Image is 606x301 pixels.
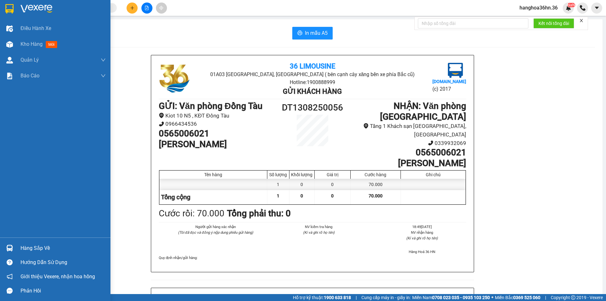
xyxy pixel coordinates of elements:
i: (Kí và ghi rõ họ tên) [303,230,335,235]
li: 0339932069 [351,139,466,147]
li: 01A03 [GEOGRAPHIC_DATA], [GEOGRAPHIC_DATA] ( bên cạnh cây xăng bến xe phía Bắc cũ) [210,70,415,78]
span: phone [428,140,433,146]
span: Giới thiệu Vexere, nhận hoa hồng [21,273,95,280]
span: down [101,57,106,63]
span: message [7,288,13,294]
h1: DT1308250056 [274,101,351,115]
div: Giá trị [316,172,349,177]
li: (c) 2017 [432,85,466,93]
li: Người gửi hàng xác nhận [171,224,259,230]
div: Tên hàng [161,172,265,177]
i: (Tôi đã đọc và đồng ý nộp dung phiếu gửi hàng) [178,230,253,235]
span: Tổng cộng [161,193,190,201]
img: icon-new-feature [566,5,571,11]
span: question-circle [7,259,13,265]
button: caret-down [591,3,602,14]
li: 18:49[DATE] [378,224,466,230]
span: Điều hành xe [21,24,51,32]
span: file-add [145,6,149,10]
h1: 0565006021 [159,128,274,139]
span: 1 [277,193,279,198]
span: mới [46,41,57,48]
span: down [101,73,106,78]
span: Quản Lý [21,56,39,64]
li: NV kiểm tra hàng [275,224,363,230]
span: close [579,18,584,23]
button: Kết nối tổng đài [533,18,574,28]
div: Phản hồi [21,286,106,296]
b: NHẬN : Văn phòng [GEOGRAPHIC_DATA] [380,101,466,122]
span: printer [297,30,302,36]
span: Miền Nam [412,294,490,301]
button: aim [156,3,167,14]
strong: 0369 525 060 [513,295,540,300]
div: Hàng sắp về [21,244,106,253]
img: warehouse-icon [6,41,13,48]
span: hanghoa36hn.36 [514,4,563,12]
img: warehouse-icon [6,245,13,251]
span: aim [159,6,163,10]
strong: 1900 633 818 [324,295,351,300]
li: Tầng 1 Khách sạn [GEOGRAPHIC_DATA], [GEOGRAPHIC_DATA] [351,122,466,139]
strong: 0708 023 035 - 0935 103 250 [432,295,490,300]
sup: NaN [567,3,575,7]
img: solution-icon [6,73,13,79]
span: plus [130,6,134,10]
span: caret-down [594,5,600,11]
h1: 0565006021 [351,147,466,158]
span: notification [7,274,13,280]
div: Khối lượng [291,172,313,177]
button: plus [127,3,138,14]
span: ⚪️ [491,296,493,299]
div: Hướng dẫn sử dụng [21,258,106,267]
div: Cước hàng [352,172,399,177]
img: logo-vxr [5,4,14,14]
div: Quy định nhận/gửi hàng : [159,255,466,261]
img: logo.jpg [159,63,190,94]
div: 70.000 [351,179,401,190]
b: Tổng phải thu: 0 [227,208,291,219]
b: [DOMAIN_NAME] [432,79,466,84]
img: phone-icon [580,5,585,11]
div: 0 [315,179,351,190]
span: Miền Bắc [495,294,540,301]
span: 0 [300,193,303,198]
span: In mẫu A5 [305,29,328,37]
span: | [356,294,357,301]
span: Kết nối tổng đài [538,20,569,27]
span: copyright [571,295,575,300]
li: 0966434536 [159,120,274,128]
span: Cung cấp máy in - giấy in: [361,294,411,301]
li: NV nhận hàng [378,230,466,235]
div: Ghi chú [402,172,464,177]
h1: [PERSON_NAME] [351,158,466,169]
span: environment [159,113,164,118]
img: warehouse-icon [6,57,13,63]
b: 36 Limousine [290,62,335,70]
span: phone [159,121,164,127]
div: 1 [267,179,289,190]
span: | [545,294,546,301]
span: 70.000 [369,193,383,198]
h1: [PERSON_NAME] [159,139,274,150]
button: file-add [141,3,152,14]
span: 0 [331,193,334,198]
input: Nhập số tổng đài [418,18,528,28]
div: Cước rồi : 70.000 [159,207,224,220]
img: warehouse-icon [6,25,13,32]
span: environment [363,123,369,129]
li: Hotline: 1900888999 [210,78,415,86]
button: printerIn mẫu A5 [292,27,333,39]
div: Số lượng [269,172,288,177]
div: 0 [289,179,315,190]
i: (Kí và ghi rõ họ tên) [406,236,438,240]
span: Hỗ trợ kỹ thuật: [293,294,351,301]
li: Hàng Hoá 36 HN [378,249,466,255]
span: Báo cáo [21,72,39,80]
b: Gửi khách hàng [283,87,342,95]
li: Kiot 10 N5 , KĐT Đồng Tàu [159,111,274,120]
img: logo.jpg [448,63,463,78]
b: GỬI : Văn phòng Đồng Tàu [159,101,263,111]
span: Kho hàng [21,41,43,47]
